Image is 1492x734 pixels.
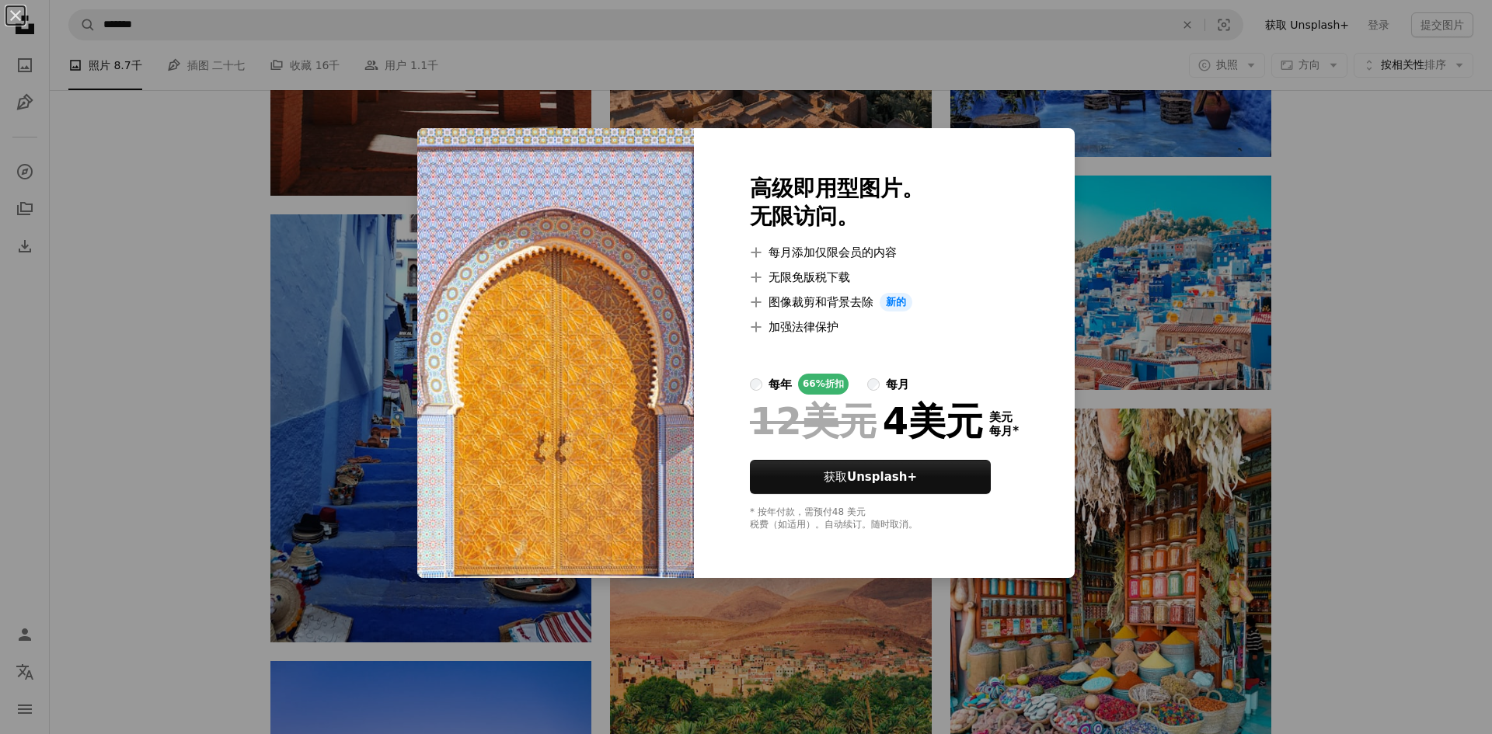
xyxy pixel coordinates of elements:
font: 获取 [824,470,847,484]
font: 高级即用型图片。 [750,176,924,201]
font: 每月 [886,377,909,391]
font: 加强法律保护 [769,320,838,334]
input: 每月 [867,378,880,391]
font: 每月 [989,424,1013,438]
font: * 按年付款，需预付 [750,506,832,517]
font: 新的 [886,296,906,308]
font: 无限免版税下载 [769,270,850,284]
font: 每月添加仅限会员的内容 [769,245,897,259]
button: 获取Unsplash+ [750,460,991,494]
input: 每年66%折扣 [750,378,762,391]
font: 折扣 [825,378,844,389]
font: Unsplash+ [847,470,917,484]
font: 每年 [769,377,792,391]
font: 12美元 [750,399,877,443]
font: 48 美元 [832,506,866,517]
font: 图像裁剪和背景去除 [769,295,873,309]
img: premium_photo-1705004597770-40e4db5df8a6 [417,128,694,578]
font: 美元 [989,410,1013,424]
font: 无限访问。 [750,204,859,229]
font: 66% [803,378,825,389]
font: 税费（如适用）。自动续订。随时取消。 [750,519,918,530]
font: 4美元 [883,399,983,443]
